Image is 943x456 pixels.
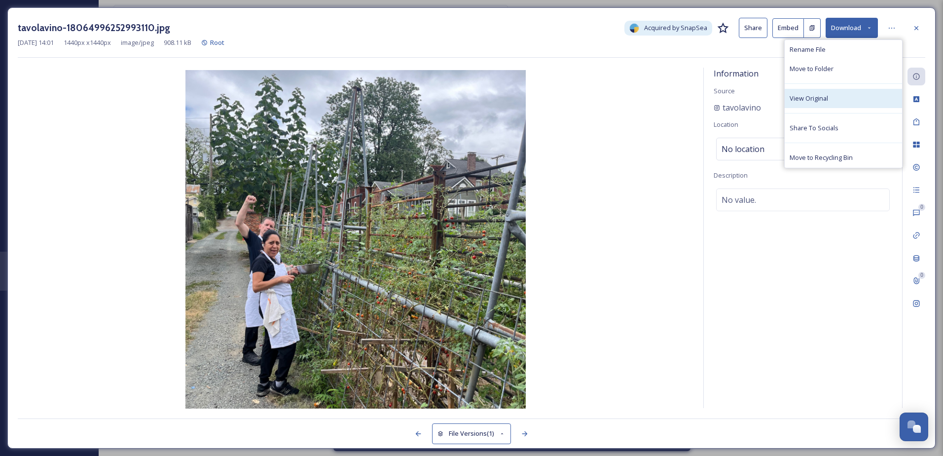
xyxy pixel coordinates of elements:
[714,86,735,95] span: Source
[772,18,804,38] button: Embed
[790,153,853,162] span: Move to Recycling Bin
[826,18,878,38] button: Download
[723,102,761,114] span: tavolavino
[722,194,756,206] span: No value.
[714,120,738,129] span: Location
[918,272,925,279] div: 0
[121,38,154,47] span: image/jpeg
[790,45,826,54] span: Rename File
[790,64,834,74] span: Move to Folder
[900,413,928,441] button: Open Chat
[64,38,111,47] span: 1440 px x 1440 px
[918,204,925,211] div: 0
[739,18,767,38] button: Share
[18,21,170,35] h3: tavolavino-18064996252993110.jpg
[722,143,764,155] span: No location
[714,68,759,79] span: Information
[432,423,511,444] button: File Versions(1)
[790,94,828,103] span: View Original
[714,102,761,114] a: tavolavino
[629,23,639,33] img: snapsea-logo.png
[210,38,224,47] span: Root
[18,38,54,47] span: [DATE] 14:01
[714,171,748,180] span: Description
[18,70,693,411] img: tavolavino-18064996252993110.jpg
[164,38,191,47] span: 908.11 kB
[790,123,838,133] span: Share To Socials
[644,23,707,33] span: Acquired by SnapSea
